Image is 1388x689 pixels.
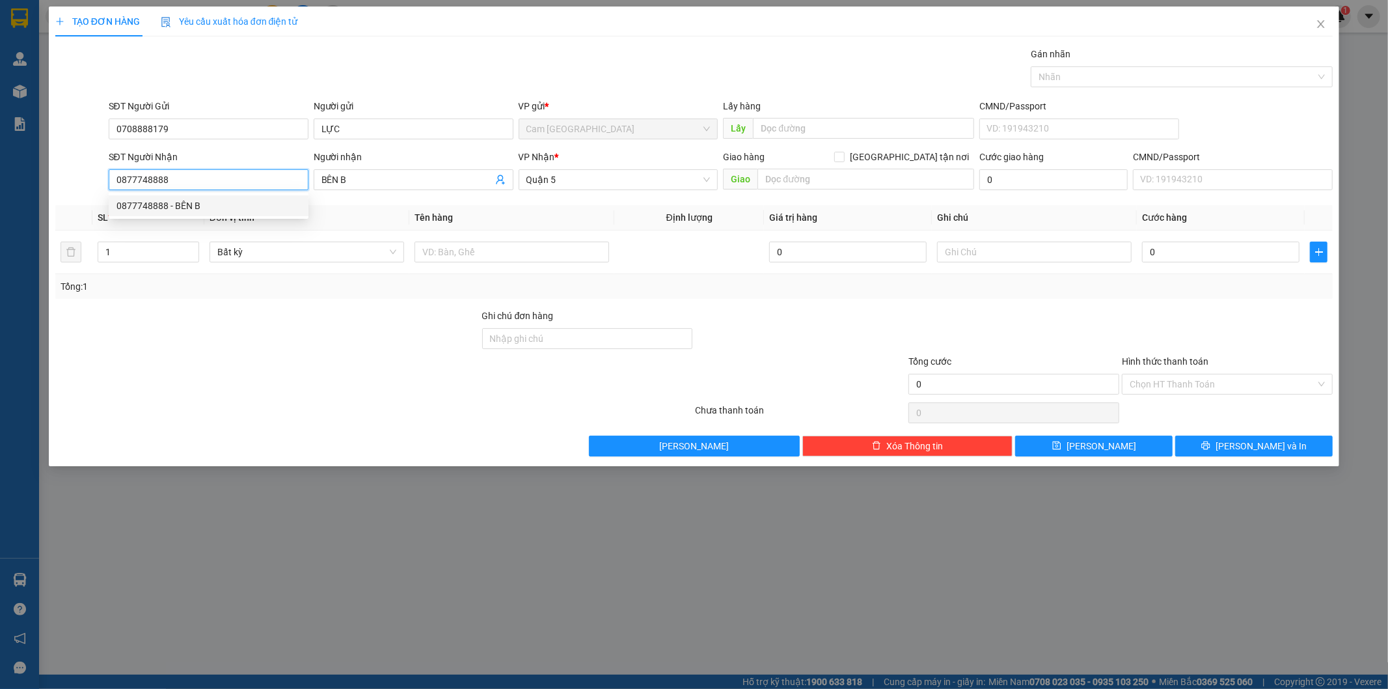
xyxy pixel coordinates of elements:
[161,16,298,27] span: Yêu cầu xuất hóa đơn điện tử
[908,356,951,367] span: Tổng cước
[769,212,817,223] span: Giá trị hàng
[495,175,506,185] span: user-add
[1067,439,1136,453] span: [PERSON_NAME]
[757,169,974,190] input: Dọc đường
[886,439,943,453] span: Xóa Thông tin
[694,403,908,426] div: Chưa thanh toán
[98,212,108,223] span: SL
[589,436,800,457] button: [PERSON_NAME]
[16,84,72,168] b: Phương Nam Express
[55,16,140,27] span: TẠO ĐƠN HÀNG
[80,19,129,80] b: Gửi khách hàng
[519,152,555,162] span: VP Nhận
[61,242,81,262] button: delete
[1216,439,1307,453] span: [PERSON_NAME] và In
[55,17,64,26] span: plus
[723,169,757,190] span: Giao
[61,279,536,294] div: Tổng: 1
[519,99,718,113] div: VP gửi
[141,16,172,48] img: logo.jpg
[109,195,308,216] div: 0877748888 - BÊN B
[753,118,974,139] input: Dọc đường
[314,99,513,113] div: Người gửi
[1310,242,1327,262] button: plus
[109,99,308,113] div: SĐT Người Gửi
[979,99,1179,113] div: CMND/Passport
[1303,7,1339,43] button: Close
[482,311,554,321] label: Ghi chú đơn hàng
[1122,356,1208,367] label: Hình thức thanh toán
[769,242,927,262] input: 0
[314,150,513,164] div: Người nhận
[109,62,179,78] li: (c) 2017
[937,242,1132,262] input: Ghi Chú
[802,436,1013,457] button: deleteXóa Thông tin
[1316,19,1326,29] span: close
[666,212,713,223] span: Định lượng
[217,242,396,262] span: Bất kỳ
[979,152,1044,162] label: Cước giao hàng
[482,328,693,349] input: Ghi chú đơn hàng
[1311,247,1327,257] span: plus
[1133,150,1333,164] div: CMND/Passport
[109,150,308,164] div: SĐT Người Nhận
[1142,212,1187,223] span: Cước hàng
[845,150,974,164] span: [GEOGRAPHIC_DATA] tận nơi
[1175,436,1333,457] button: printer[PERSON_NAME] và In
[1052,441,1061,451] span: save
[161,17,171,27] img: icon
[109,49,179,60] b: [DOMAIN_NAME]
[723,101,761,111] span: Lấy hàng
[723,152,765,162] span: Giao hàng
[723,118,753,139] span: Lấy
[659,439,729,453] span: [PERSON_NAME]
[415,242,609,262] input: VD: Bàn, Ghế
[1015,436,1173,457] button: save[PERSON_NAME]
[526,119,711,139] span: Cam Thành Bắc
[1031,49,1070,59] label: Gán nhãn
[979,169,1128,190] input: Cước giao hàng
[526,170,711,190] span: Quận 5
[932,205,1137,231] th: Ghi chú
[415,212,453,223] span: Tên hàng
[116,199,301,213] div: 0877748888 - BÊN B
[1201,441,1210,451] span: printer
[872,441,881,451] span: delete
